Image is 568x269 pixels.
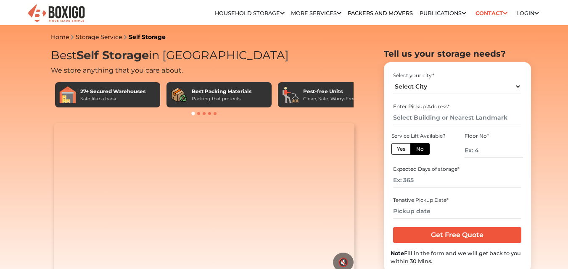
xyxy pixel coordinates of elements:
[391,249,524,265] div: Fill in the form and we will get back to you within 30 Mins.
[391,132,449,140] div: Service Lift Available?
[291,10,341,16] a: More services
[465,132,523,140] div: Floor No
[473,7,510,20] a: Contact
[465,143,523,158] input: Ex: 4
[393,110,521,125] input: Select Building or Nearest Landmark
[393,173,521,188] input: Ex: 365
[80,88,145,95] div: 27+ Secured Warehouses
[303,95,356,102] div: Clean, Safe, Worry-Free
[391,250,404,256] b: Note
[410,143,430,155] label: No
[516,10,539,16] a: Login
[393,103,521,110] div: Enter Pickup Address
[51,33,69,41] a: Home
[77,48,149,62] span: Self Storage
[80,95,145,102] div: Safe like a bank
[420,10,466,16] a: Publications
[393,204,521,219] input: Pickup date
[384,49,531,59] h2: Tell us your storage needs?
[393,165,521,173] div: Expected Days of storage
[303,88,356,95] div: Pest-free Units
[391,143,411,155] label: Yes
[393,72,521,79] div: Select your city
[51,66,183,74] span: We store anything that you care about.
[215,10,285,16] a: Household Storage
[192,88,251,95] div: Best Packing Materials
[393,196,521,204] div: Tenative Pickup Date
[76,33,122,41] a: Storage Service
[348,10,413,16] a: Packers and Movers
[51,49,358,63] h1: Best in [GEOGRAPHIC_DATA]
[27,3,86,24] img: Boxigo
[129,33,166,41] a: Self Storage
[59,86,76,103] img: 27+ Secured Warehouses
[192,95,251,102] div: Packing that protects
[282,86,299,103] img: Pest-free Units
[171,86,188,103] img: Best Packing Materials
[393,227,521,243] input: Get Free Quote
